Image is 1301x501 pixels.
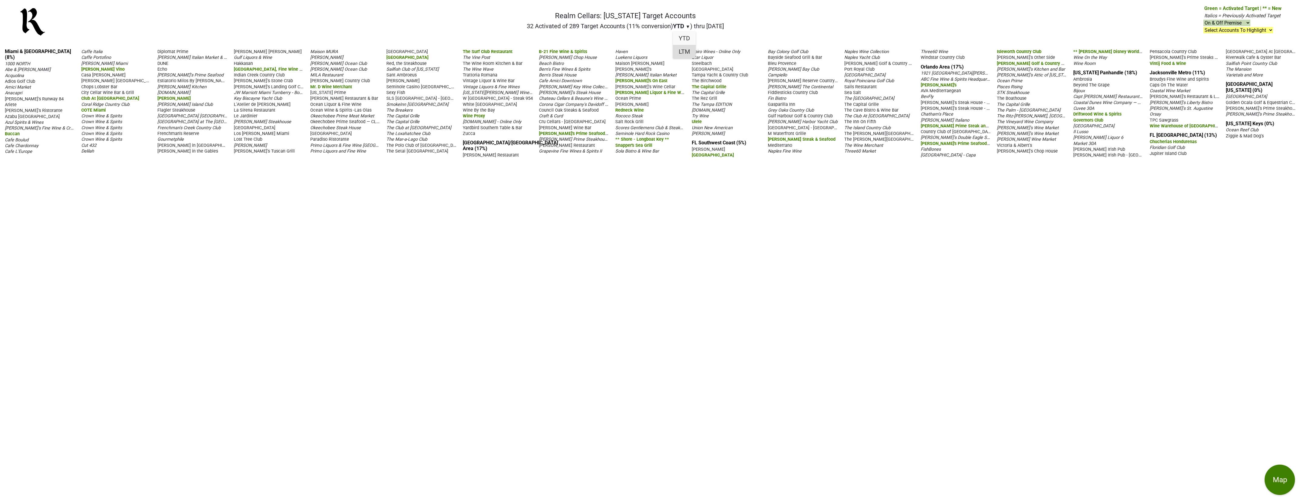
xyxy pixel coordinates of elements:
span: Bleu Provence [768,61,796,66]
span: Mediterrano [768,143,792,148]
span: Sant Ambroeus [386,72,417,78]
span: The Capital Grille [386,119,419,124]
span: Wine Proxy [463,113,485,119]
span: [GEOGRAPHIC_DATA] [1073,123,1114,129]
span: SmokeInn [GEOGRAPHIC_DATA] [386,102,449,107]
div: YTD [673,32,696,45]
span: STK Steakhouse [997,90,1029,95]
span: The [PERSON_NAME][GEOGRAPHIC_DATA], [GEOGRAPHIC_DATA] [844,130,972,136]
span: Red, the Steakhouse [386,61,427,66]
span: Cut 432 [81,143,96,148]
span: Naples Fine Wine [768,149,802,154]
span: [PERSON_NAME] [157,96,191,101]
span: [PERSON_NAME] [PERSON_NAME] [234,49,302,54]
span: Vintage Liquor & Wine Bar [463,78,515,83]
span: Cru Cellars - [GEOGRAPHIC_DATA] [539,119,606,124]
a: [GEOGRAPHIC_DATA][US_STATE] (0%) [1226,81,1272,93]
span: [PERSON_NAME] Steakhouse [234,119,291,124]
span: [PERSON_NAME] Italiano [921,118,969,123]
span: [PERSON_NAME] Italian Market [615,72,677,78]
span: Country Club of [GEOGRAPHIC_DATA] [921,129,994,134]
span: L'Atelier de [PERSON_NAME] [234,102,291,107]
span: Redneck Wine [615,108,644,113]
a: Orlando Area (17%) [921,64,964,70]
span: Caffe Italia [81,49,103,54]
span: Vintage Liquors & Fine Wines [463,84,519,89]
span: Coastal Dunes Wine Company — Online Only [1073,99,1159,105]
span: Yardbird Southern Table & Bar [463,125,522,130]
span: Ambrosia [1073,77,1092,82]
span: Sexy Fish [386,90,405,95]
span: The Capital Grille [997,102,1030,107]
span: Ocean Reef Club [1226,127,1259,133]
span: Mr. D Wine Merchant [310,84,352,89]
span: COTE Miami [81,108,106,113]
span: [PERSON_NAME]'s Kitchen and Bar [997,67,1065,72]
span: Grey Oaks Country Club [768,108,814,113]
span: Cafe Chardonnay [5,143,39,148]
span: [GEOGRAPHIC_DATA] [386,49,428,54]
a: Jacksonville Metro (11%) [1150,70,1205,76]
span: Diplomat Prime [157,49,188,54]
button: Map [1265,465,1295,495]
span: Maison MURA [310,49,338,54]
span: [PERSON_NAME] Liquor 6 [1073,135,1123,140]
span: Rococo Steak [615,113,643,119]
span: Paradiso Ristorante [310,137,349,142]
span: [PERSON_NAME] Reserve Country Club [768,78,845,83]
span: Seminole Casino [GEOGRAPHIC_DATA] - [GEOGRAPHIC_DATA] Steak [386,84,520,89]
span: Royal Poinciana Golf Club [844,78,894,83]
span: [GEOGRAPHIC_DATA] [386,55,429,60]
span: Capt [PERSON_NAME] Restaurant & Waterfront Market [1073,93,1181,99]
span: [GEOGRAPHIC_DATA] [1226,94,1267,99]
span: [PERSON_NAME] Irish Pub [1073,147,1125,152]
span: TPC Sawgrass [1150,118,1178,123]
span: Chatham's Place [921,112,953,117]
span: [PERSON_NAME] Steak & Seafood [768,137,835,142]
span: Cuvee 30A [1073,106,1094,111]
span: The Mar-a-Lago Club [386,137,427,142]
h2: 32 Activated of 289 Target Accounts (11% conversion) ) thru [DATE] [527,22,724,30]
span: Pensacola Country Club [1150,49,1197,54]
span: Isleworth Country Club [997,49,1041,54]
a: Miami & [GEOGRAPHIC_DATA] (8%) [5,49,71,60]
a: [GEOGRAPHIC_DATA]/[GEOGRAPHIC_DATA] Area (17%) [463,140,558,151]
span: Primo Liquors & Fine Wine [GEOGRAPHIC_DATA] [310,142,404,148]
span: The Surf Club Restaurant [463,49,513,54]
span: [PERSON_NAME]'s Tuscan Grill [234,149,295,154]
span: Azabu [GEOGRAPHIC_DATA] [5,114,60,119]
span: [PERSON_NAME] [615,102,649,107]
span: 1921 [GEOGRAPHIC_DATA][PERSON_NAME] [921,70,1006,76]
span: DUNE [157,61,168,66]
span: Scores Gentlemens Club & Steakhouse [615,125,692,130]
span: Varietals and More [1226,72,1263,78]
span: Il Lusso [1073,129,1088,134]
span: Luekens Liquors [615,55,647,60]
span: Abe & [PERSON_NAME] [5,67,51,72]
span: [PERSON_NAME] Miami [81,61,128,66]
span: Frenchman's Reserve [157,131,199,136]
span: Ocean Prime [997,78,1022,83]
span: [PERSON_NAME]'s Steak House [539,90,601,95]
span: [PERSON_NAME]'s Steak House - [GEOGRAPHIC_DATA] [921,99,1028,105]
span: Sea Salt [844,90,861,95]
span: Seminole Hard Rock Casino [615,131,669,136]
span: [PERSON_NAME] Italian Market & Bakery [157,54,237,60]
span: Casa [PERSON_NAME] [81,72,126,78]
span: [PERSON_NAME]'s Prime Seafood and Steaks [921,140,1010,146]
span: [PERSON_NAME]'s Landing Golf Club [234,84,306,89]
span: Club At [GEOGRAPHIC_DATA] [81,96,139,101]
span: [PERSON_NAME] Key Wine Collector & Wine Bar [539,84,633,89]
span: Gourmetphile [157,137,184,142]
span: [PERSON_NAME] Prime Steakhouse & Wine Bar [539,136,632,142]
span: Ocean Liquor & Fine Wine [310,102,361,107]
span: ** Shore - Longboat Key ** [615,137,669,142]
span: The Wine Room Kitchen & Bar [463,61,523,66]
span: [PERSON_NAME] Restaurant & Bar [310,96,378,101]
span: Market 30A [1073,141,1096,146]
span: Sola Bistro & Wine Bar [615,149,659,154]
span: Bern's Steak House [539,72,577,78]
span: Caps On The Water [1150,82,1188,88]
span: [PERSON_NAME]'s Prime Seafood [157,72,224,78]
span: [PERSON_NAME] Wine Market [997,137,1056,142]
